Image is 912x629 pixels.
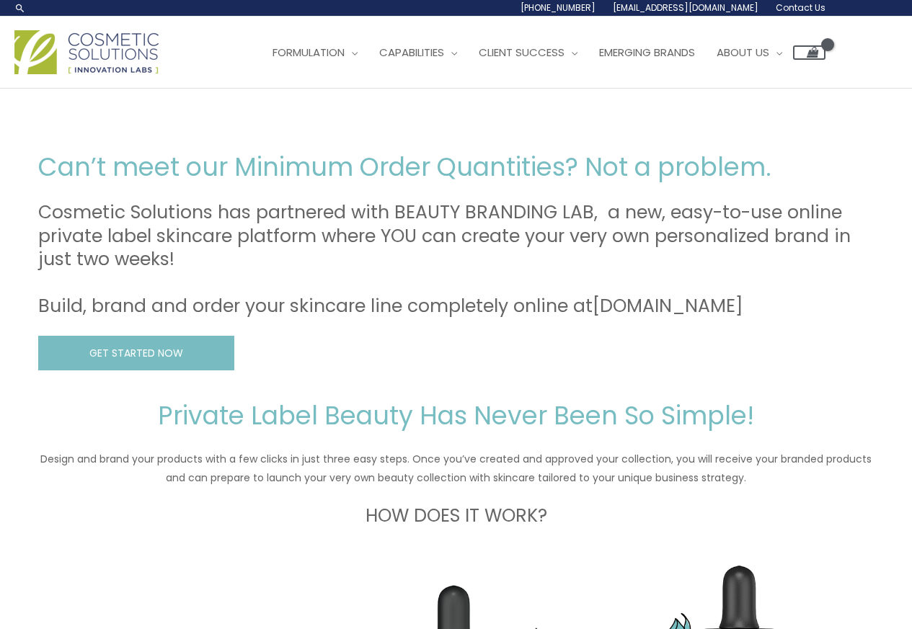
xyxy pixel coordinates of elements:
h2: Can’t meet our Minimum Order Quantities? Not a problem. [38,151,875,184]
img: Cosmetic Solutions Logo [14,30,159,74]
a: GET STARTED NOW [38,336,234,371]
span: Client Success [479,45,565,60]
span: [PHONE_NUMBER] [521,1,596,14]
p: Design and brand your products with a few clicks in just three easy steps. Once you’ve created an... [38,450,875,487]
h2: Private Label Beauty Has Never Been So Simple! [38,399,875,432]
a: Search icon link [14,2,26,14]
a: Emerging Brands [588,31,706,74]
span: About Us [717,45,769,60]
a: About Us [706,31,793,74]
a: View Shopping Cart, empty [793,45,825,60]
a: [DOMAIN_NAME] [593,293,743,318]
a: Client Success [468,31,588,74]
h3: HOW DOES IT WORK? [38,504,875,528]
span: Capabilities [379,45,444,60]
span: Emerging Brands [599,45,695,60]
span: [EMAIL_ADDRESS][DOMAIN_NAME] [613,1,758,14]
a: Formulation [262,31,368,74]
nav: Site Navigation [251,31,825,74]
span: Formulation [273,45,345,60]
h3: Cosmetic Solutions has partnered with BEAUTY BRANDING LAB, a new, easy-to-use online private labe... [38,201,875,318]
a: Capabilities [368,31,468,74]
span: Contact Us [776,1,825,14]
